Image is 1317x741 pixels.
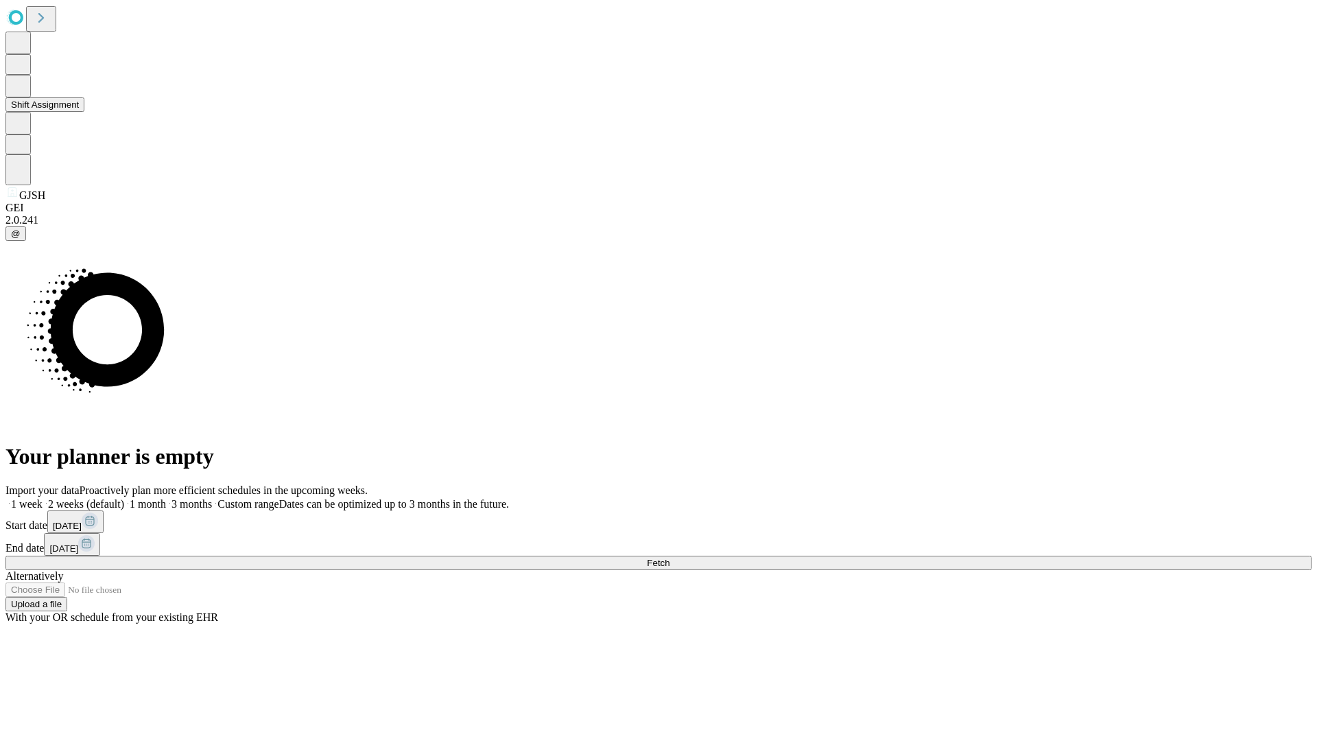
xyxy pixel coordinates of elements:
[5,533,1312,556] div: End date
[171,498,212,510] span: 3 months
[5,202,1312,214] div: GEI
[130,498,166,510] span: 1 month
[80,484,368,496] span: Proactively plan more efficient schedules in the upcoming weeks.
[5,444,1312,469] h1: Your planner is empty
[11,498,43,510] span: 1 week
[44,533,100,556] button: [DATE]
[5,611,218,623] span: With your OR schedule from your existing EHR
[11,228,21,239] span: @
[5,484,80,496] span: Import your data
[47,510,104,533] button: [DATE]
[5,570,63,582] span: Alternatively
[5,556,1312,570] button: Fetch
[647,558,669,568] span: Fetch
[48,498,124,510] span: 2 weeks (default)
[279,498,509,510] span: Dates can be optimized up to 3 months in the future.
[49,543,78,554] span: [DATE]
[5,510,1312,533] div: Start date
[53,521,82,531] span: [DATE]
[217,498,278,510] span: Custom range
[19,189,45,201] span: GJSH
[5,214,1312,226] div: 2.0.241
[5,226,26,241] button: @
[5,597,67,611] button: Upload a file
[5,97,84,112] button: Shift Assignment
